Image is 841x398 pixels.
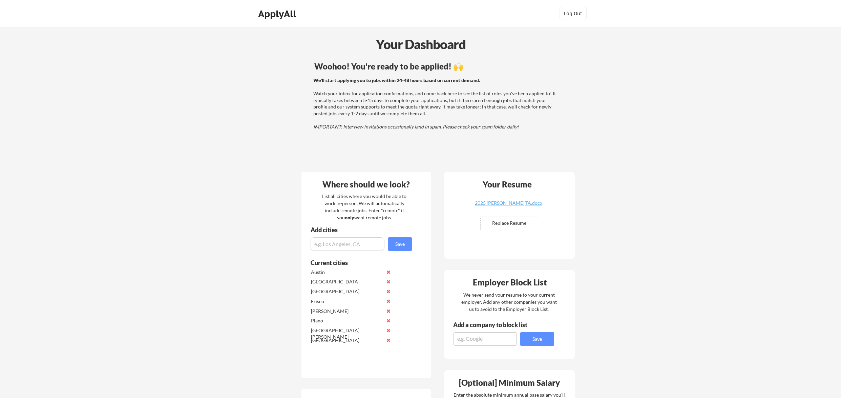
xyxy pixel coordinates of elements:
div: [Optional] Minimum Salary [446,379,572,387]
div: [GEOGRAPHIC_DATA] [311,278,382,285]
strong: only [345,215,354,220]
div: [GEOGRAPHIC_DATA] [311,288,382,295]
div: [PERSON_NAME] [311,308,382,315]
div: Add cities [311,227,414,233]
div: 2025 [PERSON_NAME] TA.docx [468,201,549,205]
div: [GEOGRAPHIC_DATA][PERSON_NAME] [311,327,382,340]
div: Woohoo! You're ready to be applied! 🙌 [314,62,559,71]
div: Add a company to block list [453,322,538,328]
input: e.g. Los Angeles, CA [311,237,384,251]
em: IMPORTANT: Interview invitations occasionally land in spam. Please check your spam folder daily! [313,124,519,130]
div: Where should we look? [303,180,429,188]
div: ApplyAll [258,8,298,20]
div: Watch your inbox for application confirmations, and come back here to see the list of roles you'v... [313,77,558,130]
div: We never send your resume to your current employer. Add any other companies you want us to avoid ... [461,291,557,313]
button: Save [520,332,554,346]
div: List all cities where you would be able to work in-person. We will automatically include remote j... [318,193,411,221]
a: 2025 [PERSON_NAME] TA.docx [468,201,549,211]
button: Save [388,237,412,251]
div: Plano [311,317,382,324]
button: Log Out [560,7,587,20]
div: Current cities [311,260,404,266]
div: Your Resume [474,180,541,188]
strong: We'll start applying you to jobs within 24-48 hours based on current demand. [313,77,480,83]
div: Frisco [311,298,382,305]
div: Austin [311,269,382,276]
div: [GEOGRAPHIC_DATA] [311,337,382,344]
div: Employer Block List [447,278,573,286]
div: Your Dashboard [1,35,841,54]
